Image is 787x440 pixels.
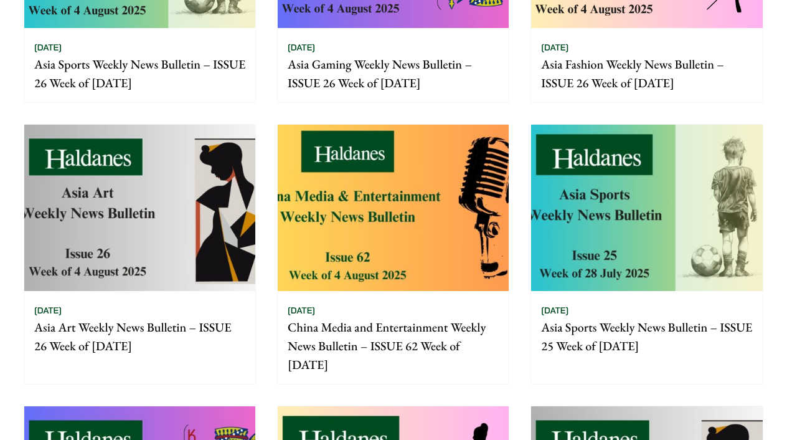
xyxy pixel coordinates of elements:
[288,55,499,92] p: Asia Gaming Weekly News Bulletin – ISSUE 26 Week of [DATE]
[34,55,245,92] p: Asia Sports Weekly News Bulletin – ISSUE 26 Week of [DATE]
[277,124,509,385] a: [DATE] China Media and Entertainment Weekly News Bulletin – ISSUE 62 Week of [DATE]
[24,124,256,385] a: [DATE] Asia Art Weekly News Bulletin – ISSUE 26 Week of [DATE]
[34,305,62,316] time: [DATE]
[541,318,752,355] p: Asia Sports Weekly News Bulletin – ISSUE 25 Week of [DATE]
[34,42,62,53] time: [DATE]
[34,318,245,355] p: Asia Art Weekly News Bulletin – ISSUE 26 Week of [DATE]
[541,42,568,53] time: [DATE]
[288,318,499,374] p: China Media and Entertainment Weekly News Bulletin – ISSUE 62 Week of [DATE]
[530,124,763,385] a: [DATE] Asia Sports Weekly News Bulletin – ISSUE 25 Week of [DATE]
[541,55,752,92] p: Asia Fashion Weekly News Bulletin – ISSUE 26 Week of [DATE]
[288,305,315,316] time: [DATE]
[288,42,315,53] time: [DATE]
[541,305,568,316] time: [DATE]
